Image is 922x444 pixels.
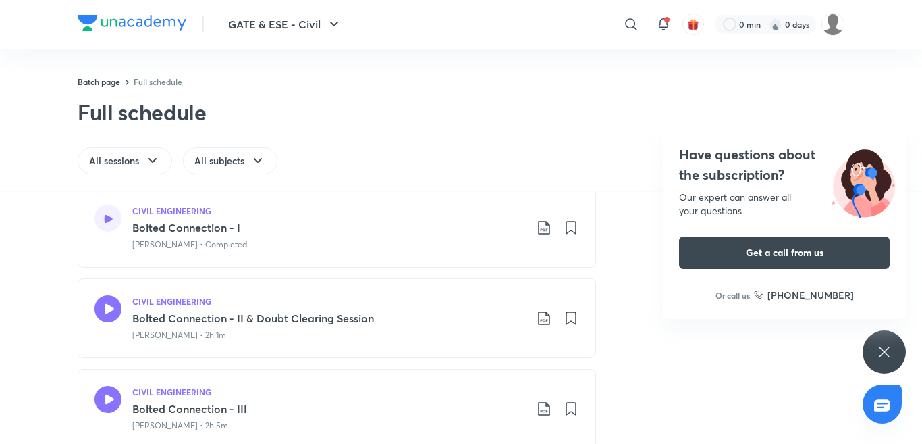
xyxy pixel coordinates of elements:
a: CIVIL ENGINEERINGBolted Connection - I[PERSON_NAME] • Completed [78,188,596,268]
h5: CIVIL ENGINEERING [132,386,211,398]
div: Full schedule [78,99,207,126]
p: [PERSON_NAME] • 2h 5m [132,420,228,432]
p: Or call us [715,289,750,301]
a: CIVIL ENGINEERINGBolted Connection - II & Doubt Clearing Session[PERSON_NAME] • 2h 1m [78,278,596,358]
img: Company Logo [78,15,186,31]
h5: CIVIL ENGINEERING [132,205,211,217]
h3: Bolted Connection - I [132,220,525,236]
h6: [PHONE_NUMBER] [767,288,854,302]
img: streak [769,18,782,31]
div: Our expert can answer all your questions [679,191,890,218]
h3: Bolted Connection - II & Doubt Clearing Session [132,310,525,326]
a: Batch page [78,76,120,87]
button: avatar [682,14,704,35]
h4: Have questions about the subscription? [679,145,890,185]
img: Kranti [821,13,844,36]
h3: Bolted Connection - III [132,401,525,417]
button: GATE & ESE - Civil [220,11,350,38]
p: [PERSON_NAME] • 2h 1m [132,329,226,341]
a: Company Logo [78,15,186,34]
a: [PHONE_NUMBER] [754,288,854,302]
span: All sessions [89,154,139,168]
button: Get a call from us [679,237,890,269]
span: All subjects [194,154,244,168]
img: ttu_illustration_new.svg [821,145,906,218]
p: [PERSON_NAME] • Completed [132,239,247,251]
a: Full schedule [134,76,182,87]
h5: CIVIL ENGINEERING [132,295,211,307]
img: avatar [687,18,699,30]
